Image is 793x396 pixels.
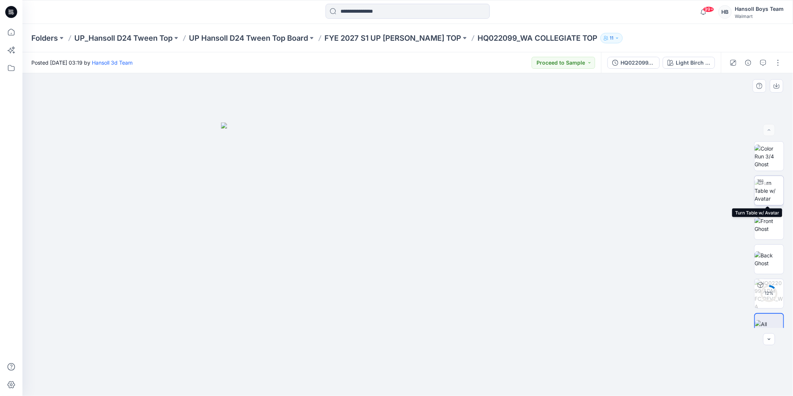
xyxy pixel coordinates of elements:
div: Walmart [735,13,784,19]
img: Back Ghost [755,251,784,267]
button: HQ022099_ADM FC_REV1_WA COLLEGIATE TOP [607,57,660,69]
p: HQ022099_WA COLLEGIATE TOP [478,33,597,43]
div: HB [718,5,732,19]
span: 99+ [703,6,714,12]
img: All colorways [755,320,783,336]
span: Posted [DATE] 03:19 by [31,59,133,66]
a: Hansoll 3d Team [92,59,133,66]
button: Light Birch / Lagoon Blue [663,57,715,69]
p: 11 [610,34,613,42]
div: Light Birch / Lagoon Blue [676,59,710,67]
a: UP Hansoll D24 Tween Top Board [189,33,308,43]
img: eyJhbGciOiJIUzI1NiIsImtpZCI6IjAiLCJzbHQiOiJzZXMiLCJ0eXAiOiJKV1QifQ.eyJkYXRhIjp7InR5cGUiOiJzdG9yYW... [221,123,594,396]
img: Color Run 3/4 Ghost [755,145,784,168]
img: Turn Table w/ Avatar [755,179,784,202]
img: Front Ghost [755,217,784,233]
a: FYE 2027 S1 UP [PERSON_NAME] TOP [324,33,461,43]
img: HQ022099_ADM FC_REV1_WA COLLEGIATE TOP Light Birch / Lagoon Blue [755,279,784,308]
a: UP_Hansoll D24 Tween Top [74,33,172,43]
div: Hansoll Boys Team [735,4,784,13]
div: 12 % [760,290,778,297]
button: 11 [600,33,623,43]
button: Details [742,57,754,69]
a: Folders [31,33,58,43]
div: HQ022099_ADM FC_REV1_WA COLLEGIATE TOP [621,59,655,67]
